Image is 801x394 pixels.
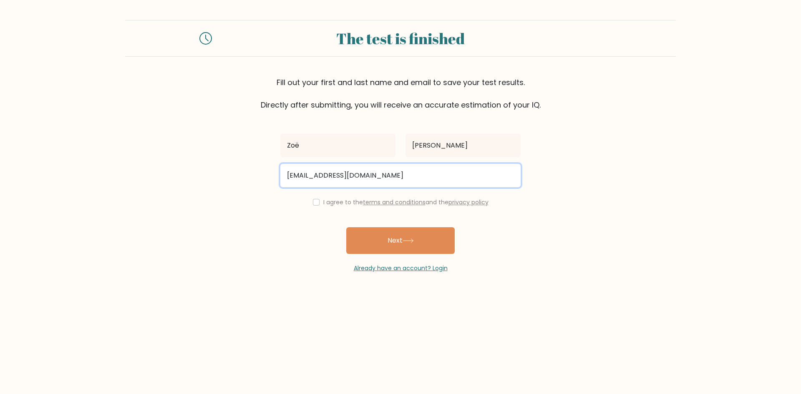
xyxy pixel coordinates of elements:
input: Last name [406,134,521,157]
a: Already have an account? Login [354,264,448,272]
a: terms and conditions [363,198,426,206]
input: First name [280,134,395,157]
input: Email [280,164,521,187]
a: privacy policy [448,198,489,206]
div: The test is finished [222,27,579,50]
button: Next [346,227,455,254]
label: I agree to the and the [323,198,489,206]
div: Fill out your first and last name and email to save your test results. Directly after submitting,... [125,77,676,110]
